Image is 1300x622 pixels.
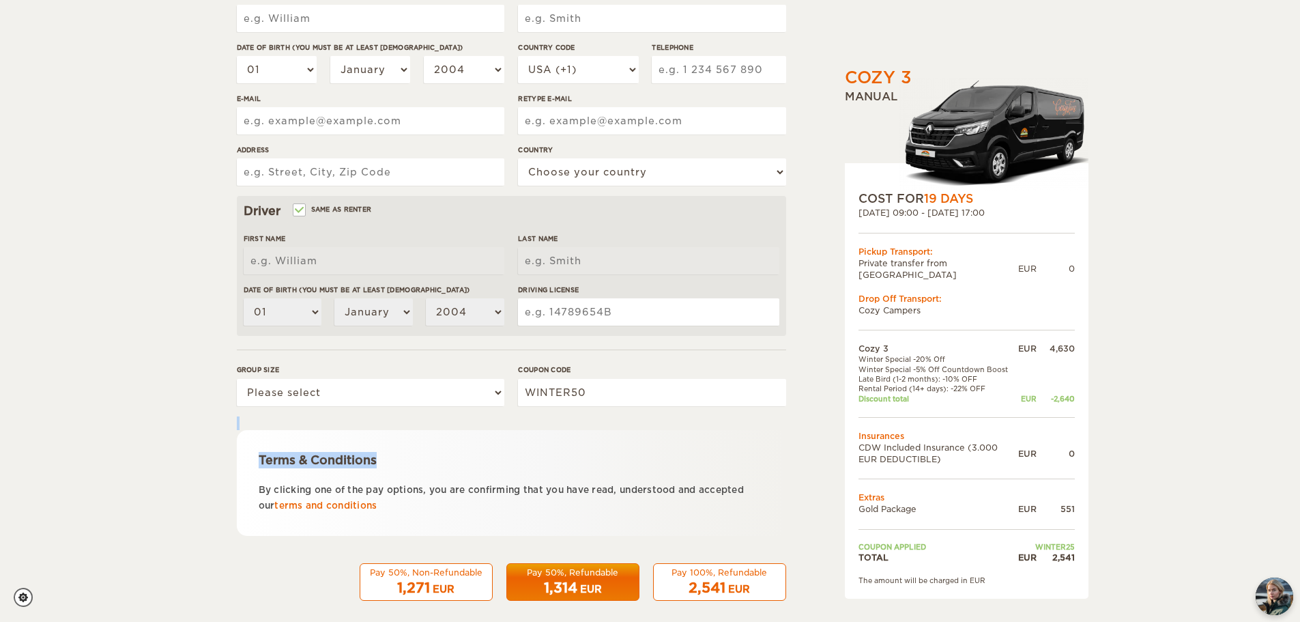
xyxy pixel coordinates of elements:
label: Country Code [518,42,638,53]
a: terms and conditions [274,500,377,511]
td: Cozy 3 [858,343,1018,354]
div: EUR [1018,552,1037,563]
label: Address [237,145,504,155]
label: Same as renter [294,203,372,216]
input: Same as renter [294,207,303,216]
label: Retype E-mail [518,94,785,104]
td: Discount total [858,394,1018,404]
input: e.g. William [237,5,504,32]
label: Date of birth (You must be at least [DEMOGRAPHIC_DATA]) [237,42,504,53]
td: TOTAL [858,552,1018,563]
span: 1,271 [397,580,430,596]
div: Manual [845,89,1088,190]
div: 551 [1037,503,1075,515]
label: Telephone [652,42,785,53]
div: Pay 50%, Refundable [515,567,631,578]
td: Late Bird (1-2 months): -10% OFF [858,374,1018,384]
div: COST FOR [858,190,1075,207]
div: The amount will be charged in EUR [858,576,1075,585]
input: e.g. 14789654B [518,298,779,326]
div: Drop Off Transport: [858,293,1075,305]
label: Driving License [518,285,779,295]
div: EUR [1018,263,1037,274]
button: chat-button [1256,578,1293,615]
div: Driver [244,203,779,219]
input: e.g. Street, City, Zip Code [237,158,504,186]
div: [DATE] 09:00 - [DATE] 17:00 [858,207,1075,218]
input: e.g. Smith [518,5,785,32]
div: EUR [1018,448,1037,460]
div: 0 [1037,263,1075,274]
td: Gold Package [858,503,1018,515]
button: Pay 50%, Non-Refundable 1,271 EUR [360,563,493,602]
img: Freyja at Cozy Campers [1256,578,1293,615]
label: First Name [244,234,504,244]
input: e.g. example@example.com [237,107,504,135]
td: Extras [858,492,1075,503]
label: Country [518,145,785,155]
td: Winter Special -20% Off [858,354,1018,364]
div: EUR [1018,394,1037,404]
input: e.g. Smith [518,247,779,274]
label: Coupon code [518,365,785,375]
div: Terms & Conditions [259,452,764,468]
div: Pay 50%, Non-Refundable [369,567,484,578]
div: Pay 100%, Refundable [662,567,777,578]
img: Langur-m-c-logo-2.png [899,78,1088,190]
div: 2,541 [1037,552,1075,563]
td: Winter Special -5% Off Countdown Boost [858,365,1018,374]
div: Cozy 3 [845,66,912,89]
div: 0 [1037,448,1075,460]
span: 2,541 [689,580,725,596]
div: 4,630 [1037,343,1075,354]
div: EUR [1018,503,1037,515]
td: Private transfer from [GEOGRAPHIC_DATA] [858,257,1018,281]
label: E-mail [237,94,504,104]
div: EUR [580,582,602,596]
input: e.g. example@example.com [518,107,785,135]
button: Pay 50%, Refundable 1,314 EUR [506,563,639,602]
input: e.g. William [244,247,504,274]
td: Cozy Campers [858,305,1075,316]
td: Rental Period (14+ days): -22% OFF [858,384,1018,393]
label: Last Name [518,234,779,244]
td: Insurances [858,430,1075,442]
td: CDW Included Insurance (3.000 EUR DEDUCTIBLE) [858,442,1018,465]
input: e.g. 1 234 567 890 [652,56,785,83]
td: Coupon applied [858,542,1018,552]
div: EUR [433,582,454,596]
div: EUR [728,582,750,596]
td: WINTER25 [1018,542,1075,552]
div: -2,640 [1037,394,1075,404]
p: By clicking one of the pay options, you are confirming that you have read, understood and accepte... [259,482,764,514]
div: EUR [1018,343,1037,354]
span: 1,314 [544,580,577,596]
button: Pay 100%, Refundable 2,541 EUR [653,563,786,602]
label: Date of birth (You must be at least [DEMOGRAPHIC_DATA]) [244,285,504,295]
label: Group size [237,365,504,375]
span: 19 Days [924,192,973,206]
div: Pickup Transport: [858,246,1075,257]
a: Cookie settings [14,588,42,607]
